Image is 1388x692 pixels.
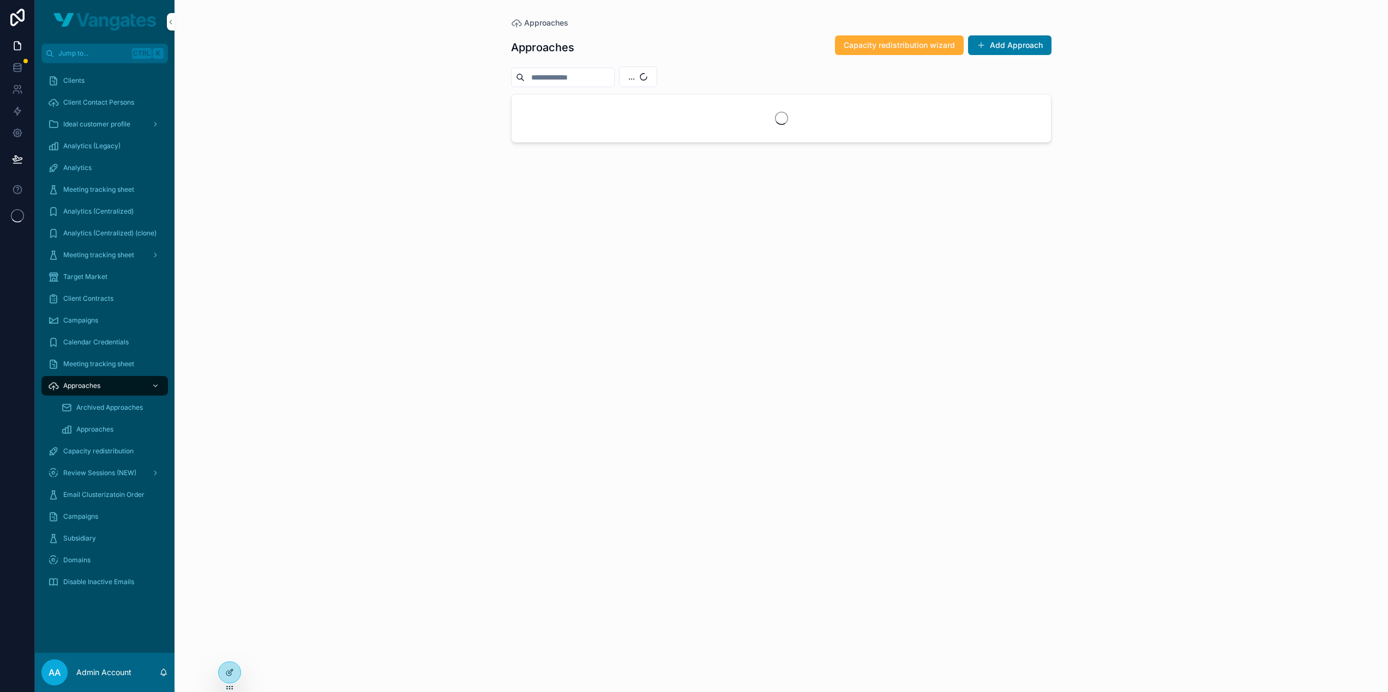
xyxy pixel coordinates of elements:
span: Ctrl [132,48,152,59]
img: App logo [53,13,156,31]
a: Analytics (Centralized) (clone) [41,223,168,243]
a: Review Sessions (NEW) [41,463,168,483]
a: Subsidiary [41,529,168,548]
a: Meeting tracking sheet [41,354,168,374]
h1: Approaches [511,40,574,55]
button: Select Button [619,66,657,87]
span: Jump to... [58,49,128,58]
a: Approaches [511,17,568,28]
span: Disable Inactive Emails [63,578,134,586]
p: Admin Account [76,667,131,678]
button: Capacity redistribution wizard [835,35,964,55]
span: Approaches [76,425,113,434]
a: Analytics (Legacy) [41,136,168,156]
button: Add Approach [968,35,1051,55]
span: AA [49,666,61,679]
a: Meeting tracking sheet [41,245,168,265]
a: Campaigns [41,507,168,526]
span: Analytics (Legacy) [63,142,121,150]
a: Client Contracts [41,289,168,308]
span: ... [628,71,635,82]
a: Analytics [41,158,168,178]
span: Capacity redistribution wizard [844,40,955,51]
span: Meeting tracking sheet [63,251,134,259]
button: Jump to...CtrlK [41,44,168,63]
span: Capacity redistribution [63,447,134,456]
span: K [154,49,163,58]
a: Email Clusterizatoin Order [41,485,168,505]
a: Client Contact Persons [41,93,168,112]
span: Meeting tracking sheet [63,360,134,368]
span: Calendar Credentials [63,338,129,347]
span: Email Clusterizatoin Order [63,490,145,499]
span: Approaches [524,17,568,28]
span: Domains [63,556,91,564]
span: Client Contact Persons [63,98,134,107]
a: Target Market [41,267,168,287]
span: Analytics [63,163,92,172]
span: Ideal customer profile [63,120,130,129]
span: Target Market [63,272,107,281]
a: Archived Approaches [55,398,168,417]
a: Ideal customer profile [41,114,168,134]
span: Review Sessions (NEW) [63,469,136,477]
a: Disable Inactive Emails [41,572,168,592]
a: Calendar Credentials [41,332,168,352]
span: Client Contracts [63,294,113,303]
span: Meeting tracking sheet [63,185,134,194]
span: Campaigns [63,316,98,325]
a: Analytics (Centralized) [41,202,168,221]
span: Subsidiary [63,534,96,543]
span: Campaigns [63,512,98,521]
span: Clients [63,76,85,85]
a: Approaches [55,420,168,439]
a: Domains [41,550,168,570]
span: Analytics (Centralized) (clone) [63,229,157,238]
a: Capacity redistribution [41,441,168,461]
div: scrollable content [35,63,175,606]
span: Archived Approaches [76,403,143,412]
span: Approaches [63,381,100,390]
a: Clients [41,71,168,90]
a: Approaches [41,376,168,396]
a: Meeting tracking sheet [41,180,168,199]
span: Analytics (Centralized) [63,207,134,216]
a: Campaigns [41,311,168,330]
